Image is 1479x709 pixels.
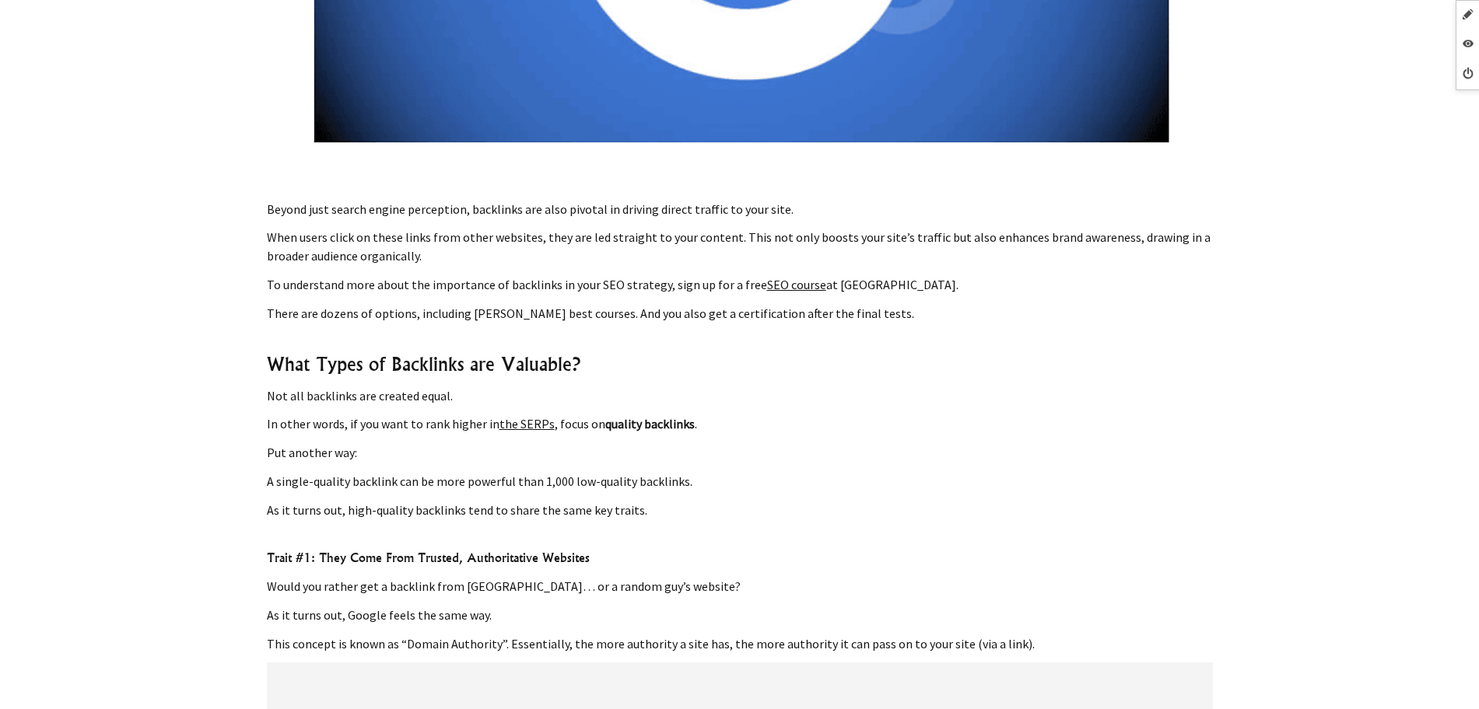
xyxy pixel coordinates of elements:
[267,304,1213,323] p: There are dozens of options, including [PERSON_NAME] best courses. And you also get a certificati...
[767,277,826,292] a: SEO course
[267,386,1213,405] p: Not all backlinks are created equal.
[267,472,1213,491] p: A single-quality backlink can be more powerful than 1,000 low-quality backlinks.
[267,275,1213,294] p: To understand more about the importance of backlinks in your SEO strategy, sign up for a free at ...
[267,548,1213,568] h4: Trait #1: They Come From Trusted, Authoritative Websites
[267,443,1213,462] p: Put another way:
[267,351,1213,376] h3: What Types of Backlinks are Valuable?
[267,577,1213,595] p: Would you rather get a backlink from [GEOGRAPHIC_DATA]… or a random guy’s website?
[267,501,1213,519] p: As it turns out, high-quality backlinks tend to share the same key traits.
[267,634,1213,653] p: This concept is known as “Domain Authority”. Essentially, the more authority a site has, the more...
[499,416,555,431] a: the SERPs
[267,606,1213,624] p: As it turns out, Google feels the same way.
[605,416,695,431] strong: quality backlinks
[267,414,1213,433] p: In other words, if you want to rank higher in , focus on .
[267,200,1213,218] p: Beyond just search engine perception, backlinks are also pivotal in driving direct traffic to you...
[267,228,1213,265] p: When users click on these links from other websites, they are led straight to your content. This ...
